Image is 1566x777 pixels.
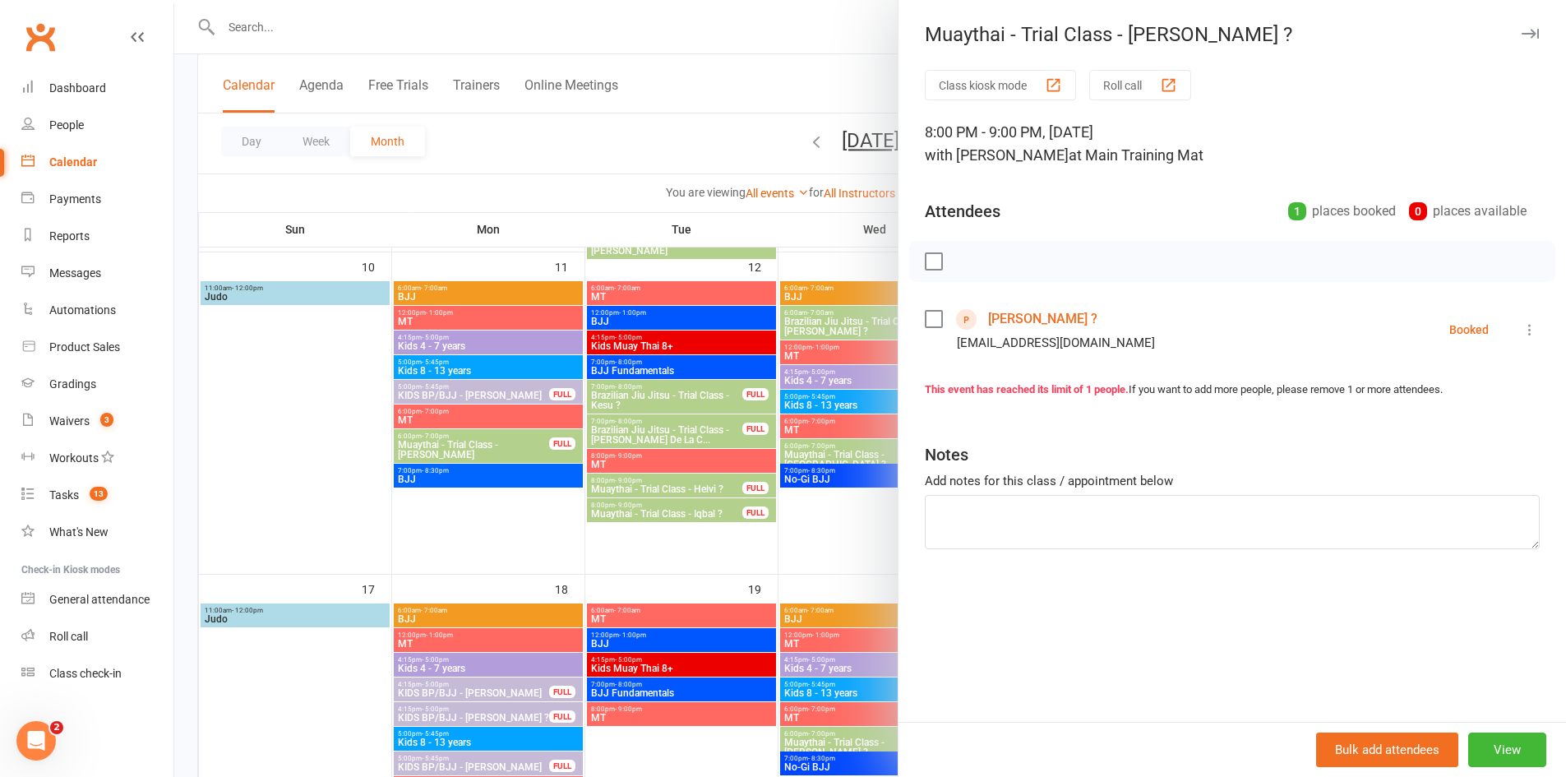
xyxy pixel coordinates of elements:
[49,192,101,206] div: Payments
[898,23,1566,46] div: Muaythai - Trial Class - [PERSON_NAME] ?
[21,218,173,255] a: Reports
[21,618,173,655] a: Roll call
[925,383,1129,395] strong: This event has reached its limit of 1 people.
[1069,146,1203,164] span: at Main Training Mat
[21,514,173,551] a: What's New
[16,721,56,761] iframe: Intercom live chat
[1288,202,1306,220] div: 1
[21,581,173,618] a: General attendance kiosk mode
[49,155,97,169] div: Calendar
[925,146,1069,164] span: with [PERSON_NAME]
[21,655,173,692] a: Class kiosk mode
[49,451,99,465] div: Workouts
[925,121,1540,167] div: 8:00 PM - 9:00 PM, [DATE]
[21,366,173,403] a: Gradings
[925,200,1000,223] div: Attendees
[957,332,1155,354] div: [EMAIL_ADDRESS][DOMAIN_NAME]
[49,118,84,132] div: People
[1468,733,1546,767] button: View
[49,266,101,280] div: Messages
[49,81,106,95] div: Dashboard
[1089,70,1191,100] button: Roll call
[49,229,90,243] div: Reports
[21,70,173,107] a: Dashboard
[21,107,173,144] a: People
[49,303,116,317] div: Automations
[1288,200,1396,223] div: places booked
[49,377,96,391] div: Gradings
[20,16,61,58] a: Clubworx
[49,667,122,680] div: Class check-in
[1449,324,1489,335] div: Booked
[49,525,109,539] div: What's New
[21,403,173,440] a: Waivers 3
[21,477,173,514] a: Tasks 13
[21,329,173,366] a: Product Sales
[49,488,79,502] div: Tasks
[49,340,120,354] div: Product Sales
[50,721,63,734] span: 2
[21,144,173,181] a: Calendar
[49,593,150,606] div: General attendance
[925,382,1540,399] div: If you want to add more people, please remove 1 or more attendees.
[49,414,90,428] div: Waivers
[1409,200,1527,223] div: places available
[90,487,108,501] span: 13
[49,630,88,643] div: Roll call
[925,471,1540,491] div: Add notes for this class / appointment below
[1409,202,1427,220] div: 0
[988,306,1097,332] a: [PERSON_NAME] ?
[100,413,113,427] span: 3
[21,440,173,477] a: Workouts
[21,255,173,292] a: Messages
[1316,733,1458,767] button: Bulk add attendees
[21,181,173,218] a: Payments
[21,292,173,329] a: Automations
[925,443,968,466] div: Notes
[925,70,1076,100] button: Class kiosk mode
